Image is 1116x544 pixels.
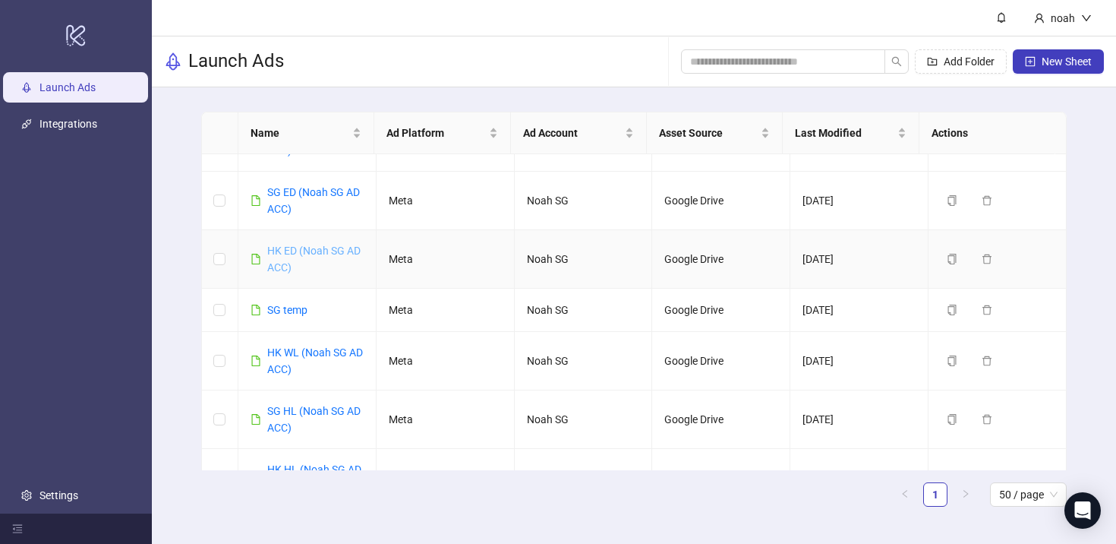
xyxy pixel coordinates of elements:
[1042,55,1092,68] span: New Sheet
[927,56,938,67] span: folder-add
[652,230,790,289] td: Google Drive
[12,523,23,534] span: menu-fold
[954,482,978,507] button: right
[515,391,653,449] td: Noah SG
[659,125,758,141] span: Asset Source
[999,483,1058,506] span: 50 / page
[790,332,928,391] td: [DATE]
[652,449,790,508] td: Google Drive
[924,483,947,506] a: 1
[267,405,361,434] a: SG HL (Noah SG AD ACC)
[893,482,917,507] button: left
[515,172,653,230] td: Noah SG
[893,482,917,507] li: Previous Page
[944,55,995,68] span: Add Folder
[1081,13,1092,24] span: down
[954,482,978,507] li: Next Page
[267,245,361,274] a: HK ED (Noah SG AD ACC)
[377,289,515,332] td: Meta
[377,332,515,391] td: Meta
[652,289,790,332] td: Google Drive
[251,414,261,425] span: file
[947,195,957,206] span: copy
[374,112,510,154] th: Ad Platform
[251,305,261,315] span: file
[652,172,790,230] td: Google Drive
[515,332,653,391] td: Noah SG
[990,482,1067,507] div: Page Size
[251,254,261,264] span: file
[923,482,947,507] li: 1
[652,332,790,391] td: Google Drive
[1034,13,1045,24] span: user
[982,195,992,206] span: delete
[377,230,515,289] td: Meta
[267,186,360,215] a: SG ED (Noah SG AD ACC)
[919,112,1055,154] th: Actions
[251,195,261,206] span: file
[982,254,992,264] span: delete
[39,119,97,131] a: Integrations
[795,125,894,141] span: Last Modified
[39,82,96,94] a: Launch Ads
[377,172,515,230] td: Meta
[891,56,902,67] span: search
[267,346,363,375] a: HK WL (Noah SG AD ACC)
[790,391,928,449] td: [DATE]
[790,449,928,508] td: [DATE]
[1045,10,1081,27] div: noah
[515,230,653,289] td: Noah SG
[188,49,284,74] h3: Launch Ads
[961,489,970,498] span: right
[251,125,349,141] span: Name
[982,414,992,425] span: delete
[647,112,783,154] th: Asset Source
[251,356,261,366] span: file
[515,449,653,508] td: Noah SG
[511,112,647,154] th: Ad Account
[386,125,485,141] span: Ad Platform
[947,254,957,264] span: copy
[377,449,515,508] td: Meta
[947,356,957,366] span: copy
[267,304,307,316] a: SG temp
[947,414,957,425] span: copy
[947,305,957,315] span: copy
[982,356,992,366] span: delete
[39,489,78,501] a: Settings
[652,391,790,449] td: Google Drive
[1064,492,1101,529] div: Open Intercom Messenger
[515,289,653,332] td: Noah SG
[996,12,1007,23] span: bell
[164,52,182,71] span: rocket
[523,125,622,141] span: Ad Account
[377,391,515,449] td: Meta
[1025,56,1036,67] span: plus-square
[238,112,374,154] th: Name
[790,289,928,332] td: [DATE]
[783,112,919,154] th: Last Modified
[267,463,361,492] a: HK HL (Noah SG AD ACC)
[790,172,928,230] td: [DATE]
[790,230,928,289] td: [DATE]
[900,489,910,498] span: left
[982,305,992,315] span: delete
[1013,49,1104,74] button: New Sheet
[915,49,1007,74] button: Add Folder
